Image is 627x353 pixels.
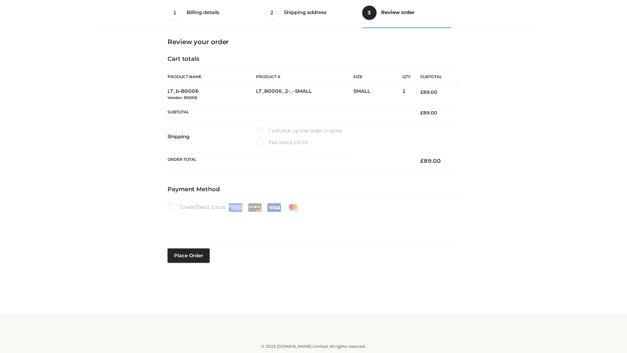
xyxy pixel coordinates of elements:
small: Vendor: B0006 [168,95,197,100]
bdi: 89.00 [420,89,437,95]
td: LT_B0006_2-_-SMALL [256,84,353,105]
span: £ [420,110,423,116]
bdi: 10.00 [290,139,308,145]
img: Discover [248,203,262,212]
span: £ [290,139,293,145]
label: I will pick up the order in store. [256,126,343,135]
th: Subtotal [410,70,459,84]
th: Subtotal [168,105,410,121]
td: 1 [402,84,410,105]
div: © 2025 [DOMAIN_NAME] Limited. All rights reserved. [97,343,530,350]
bdi: 89.00 [420,110,437,116]
label: Flat rate: [256,138,308,147]
th: Product Name [168,69,256,84]
th: Qty [402,69,410,84]
th: Size [353,70,399,84]
iframe: Secure payment input frame [166,210,458,234]
span: £ [420,158,424,164]
td: LT_b-B0006 [168,84,256,105]
label: Credit/Debit Cards [168,203,301,212]
img: Visa [267,203,281,212]
th: Product # [256,69,353,84]
button: Place order [168,248,210,263]
h4: Cart totals [168,56,459,63]
td: SMALL [353,84,402,105]
img: Mastercard [286,203,300,212]
img: Amex [229,203,243,212]
bdi: 89.00 [420,158,441,164]
span: £ [420,89,423,95]
th: Shipping [168,121,256,152]
th: Order Total [168,152,410,170]
h4: Payment Method [168,186,459,193]
h3: Review your order [168,38,459,46]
